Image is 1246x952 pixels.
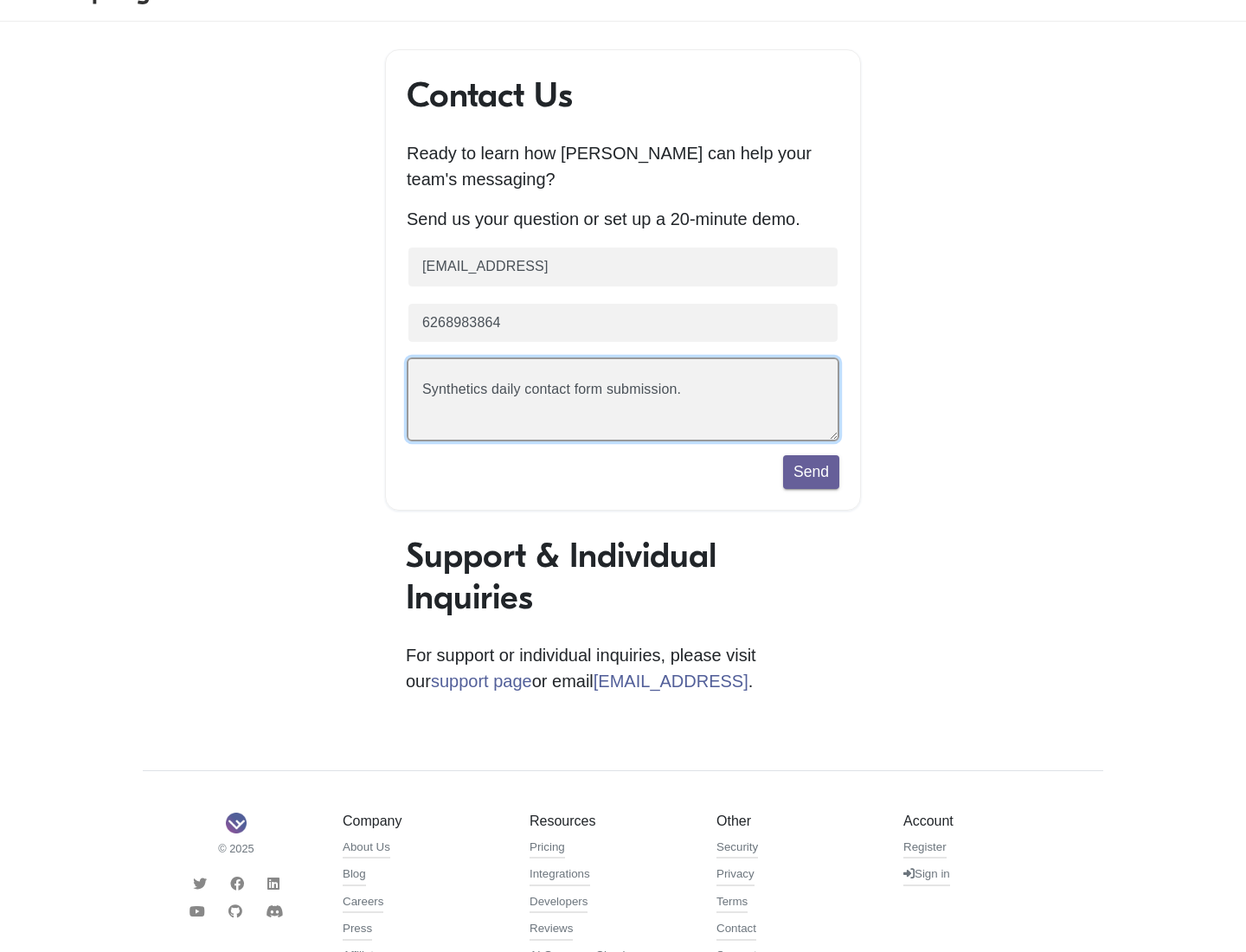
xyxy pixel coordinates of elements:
[156,840,317,857] small: © 2025
[407,246,839,288] input: Business email (required)
[230,877,244,891] i: Facebook
[903,813,1064,829] h5: Account
[783,455,839,488] button: Send
[903,839,947,859] a: Register
[530,839,565,859] a: Pricing
[903,865,950,886] a: Sign in
[716,893,748,914] a: Terms
[530,813,690,829] h5: Resources
[266,904,283,918] i: Discord
[343,839,390,859] a: About Us
[716,839,758,859] a: Security
[193,877,207,891] i: Twitter
[343,893,383,914] a: Careers
[189,904,205,918] i: Youtube
[716,865,755,886] a: Privacy
[407,74,839,116] h1: Contact Us
[407,206,839,232] p: Send us your question or set up a 20-minute demo.
[267,877,279,891] i: LinkedIn
[406,535,840,618] h1: Support & Individual Inquiries
[431,672,532,691] a: support page
[343,865,366,886] a: Blog
[530,893,588,914] a: Developers
[343,920,372,941] a: Press
[228,904,242,918] i: Github
[407,140,839,192] p: Ready to learn how [PERSON_NAME] can help your team's messaging?
[716,813,877,829] h5: Other
[226,813,247,833] img: Sapling Logo
[530,865,590,886] a: Integrations
[343,813,504,829] h5: Company
[406,642,840,694] p: For support or individual inquiries, please visit our or email .
[594,672,748,691] a: [EMAIL_ADDRESS]
[407,302,839,344] input: Phone number (optional)
[530,920,573,941] a: Reviews
[716,920,756,941] a: Contact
